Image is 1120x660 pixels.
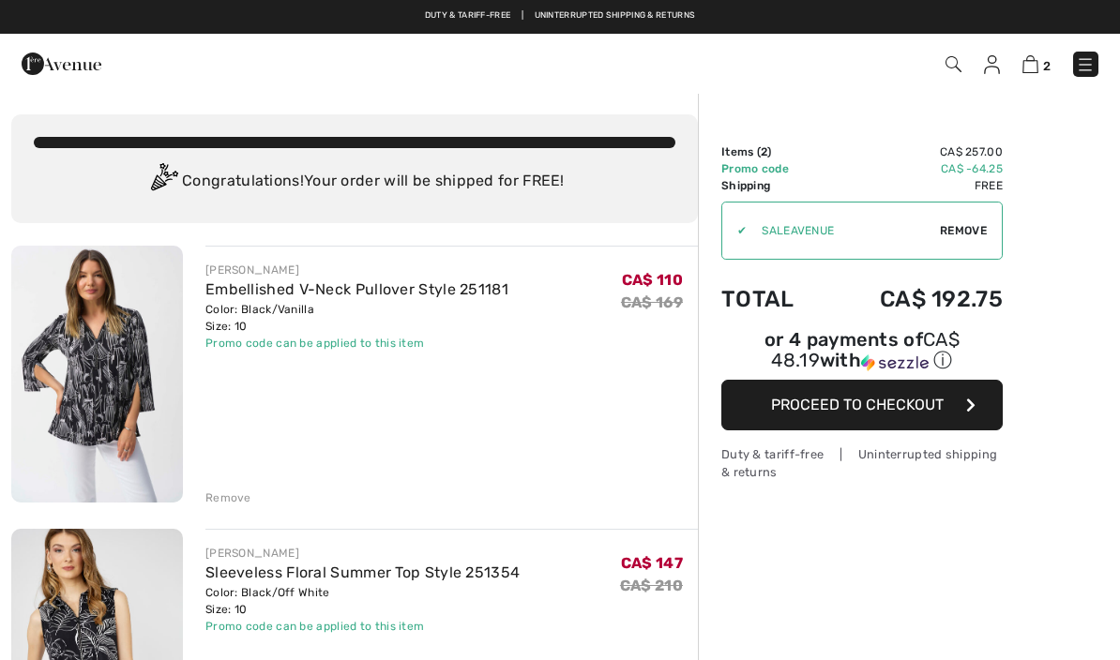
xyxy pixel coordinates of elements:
[1022,52,1051,75] a: 2
[205,618,520,635] div: Promo code can be applied to this item
[622,271,683,289] span: CA$ 110
[205,262,508,278] div: [PERSON_NAME]
[946,56,961,72] img: Search
[721,177,825,194] td: Shipping
[861,354,929,371] img: Sezzle
[1076,55,1095,74] img: Menu
[984,55,1000,74] img: My Info
[1043,59,1051,73] span: 2
[205,301,508,335] div: Color: Black/Vanilla Size: 10
[1022,55,1038,73] img: Shopping Bag
[205,545,520,562] div: [PERSON_NAME]
[825,177,1003,194] td: Free
[205,584,520,618] div: Color: Black/Off White Size: 10
[721,380,1003,430] button: Proceed to Checkout
[621,293,683,311] s: CA$ 169
[22,45,101,82] img: 1ère Avenue
[771,328,960,371] span: CA$ 48.19
[205,489,251,506] div: Remove
[205,563,520,581] a: Sleeveless Floral Summer Top Style 251354
[771,396,944,413] span: Proceed to Checkout
[940,222,987,239] span: Remove
[721,445,1003,481] div: Duty & tariff-free | Uninterrupted shipping & returns
[11,246,183,502] img: Embellished V-Neck Pullover Style 251181
[761,145,767,158] span: 2
[721,267,825,331] td: Total
[721,143,825,160] td: Items ( )
[721,331,1003,380] div: or 4 payments ofCA$ 48.19withSezzle Click to learn more about Sezzle
[825,160,1003,177] td: CA$ -64.25
[620,577,683,594] s: CA$ 210
[721,331,1003,373] div: or 4 payments of with
[621,554,683,572] span: CA$ 147
[721,160,825,177] td: Promo code
[22,53,101,71] a: 1ère Avenue
[722,222,747,239] div: ✔
[34,163,675,201] div: Congratulations! Your order will be shipped for FREE!
[747,202,940,259] input: Promo code
[825,267,1003,331] td: CA$ 192.75
[144,163,182,201] img: Congratulation2.svg
[825,143,1003,160] td: CA$ 257.00
[205,335,508,352] div: Promo code can be applied to this item
[205,280,508,298] a: Embellished V-Neck Pullover Style 251181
